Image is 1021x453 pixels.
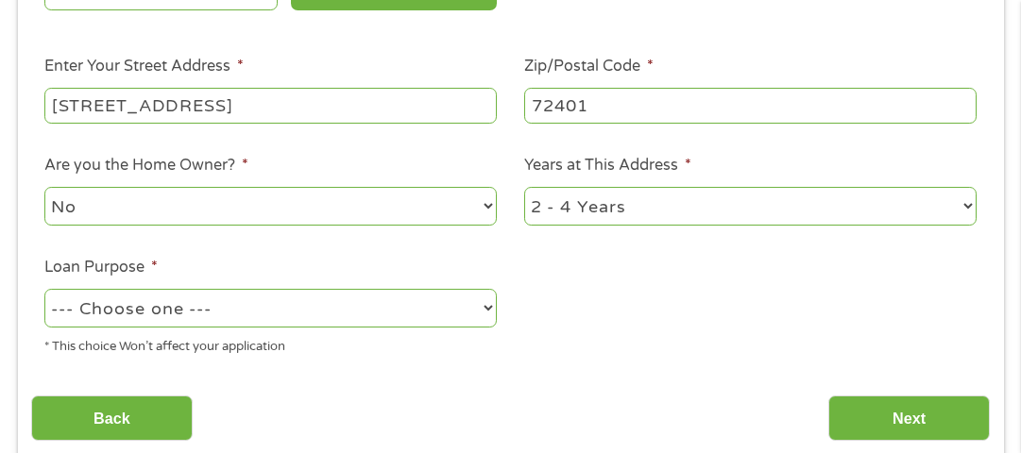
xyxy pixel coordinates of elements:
[828,395,990,442] input: Next
[44,258,158,277] label: Loan Purpose
[524,156,691,176] label: Years at This Address
[31,395,193,442] input: Back
[44,330,497,356] div: * This choice Won’t affect your application
[44,88,497,124] input: 1 Main Street
[44,156,248,176] label: Are you the Home Owner?
[44,57,244,76] label: Enter Your Street Address
[524,57,654,76] label: Zip/Postal Code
